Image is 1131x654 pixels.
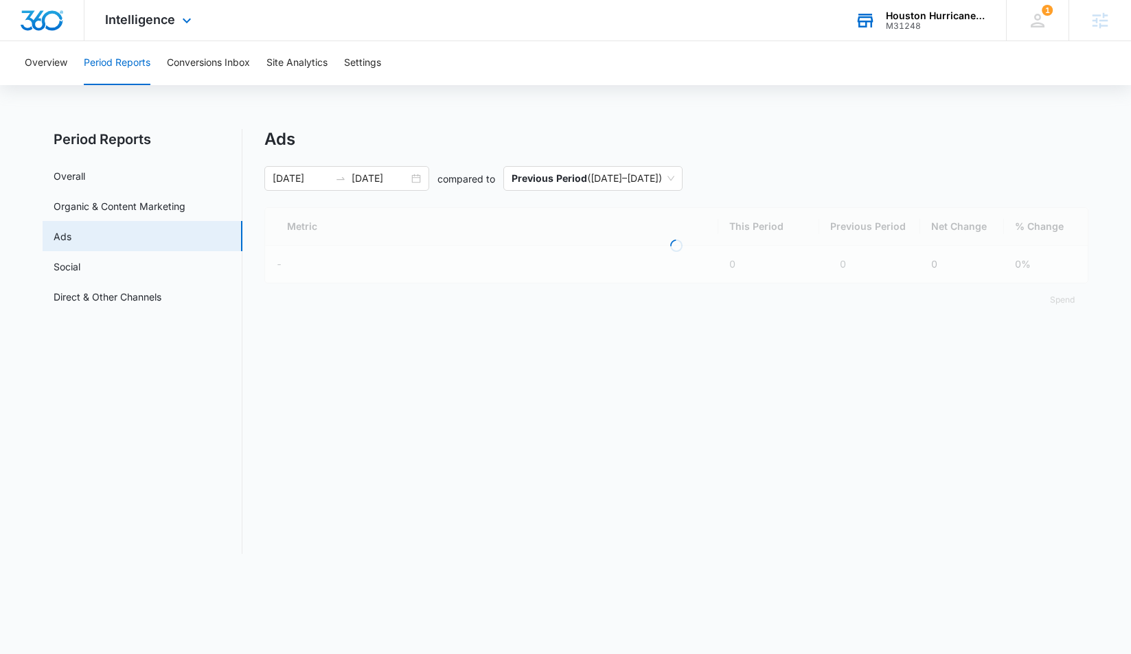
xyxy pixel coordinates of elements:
h2: Period Reports [43,129,242,150]
input: End date [352,171,409,186]
a: Organic & Content Marketing [54,199,185,213]
button: Conversions Inbox [167,41,250,85]
a: Social [54,259,80,274]
p: Previous Period [512,172,587,184]
div: account name [886,10,986,21]
a: Ads [54,229,71,244]
h1: Ads [264,129,295,150]
p: compared to [437,172,495,186]
span: ( [DATE] – [DATE] ) [512,167,674,190]
button: Period Reports [84,41,150,85]
button: Settings [344,41,381,85]
button: Overview [25,41,67,85]
span: 1 [1042,5,1053,16]
span: to [335,173,346,184]
a: Overall [54,169,85,183]
button: Spend [1036,283,1088,316]
div: notifications count [1042,5,1053,16]
div: account id [886,21,986,31]
span: swap-right [335,173,346,184]
span: Intelligence [105,12,175,27]
a: Direct & Other Channels [54,290,161,304]
input: Start date [273,171,330,186]
button: Site Analytics [266,41,328,85]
